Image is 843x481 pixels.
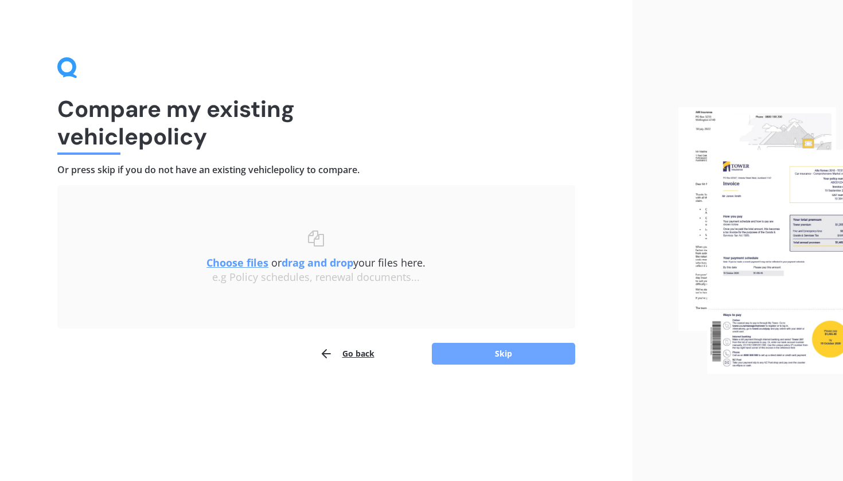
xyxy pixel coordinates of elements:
button: Skip [432,343,575,365]
h1: Compare my existing vehicle policy [57,95,575,150]
b: drag and drop [282,256,353,269]
u: Choose files [206,256,268,269]
div: e.g Policy schedules, renewal documents... [80,271,552,284]
h4: Or press skip if you do not have an existing vehicle policy to compare. [57,164,575,176]
span: or your files here. [206,256,426,269]
button: Go back [319,342,374,365]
